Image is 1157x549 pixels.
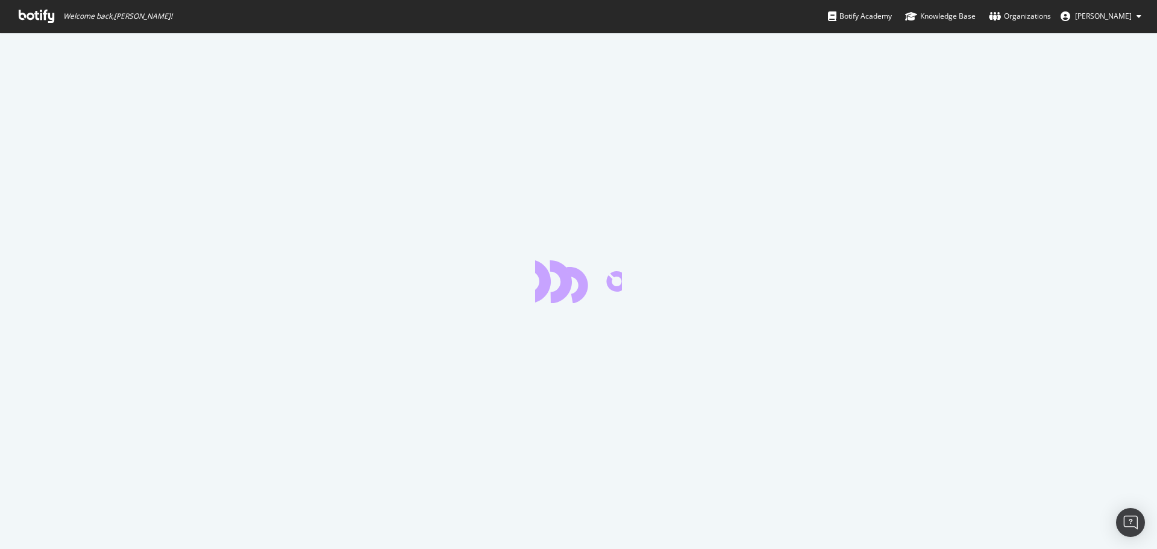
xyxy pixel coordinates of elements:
[905,10,976,22] div: Knowledge Base
[828,10,892,22] div: Botify Academy
[1051,7,1151,26] button: [PERSON_NAME]
[63,11,172,21] span: Welcome back, [PERSON_NAME] !
[535,260,622,303] div: animation
[1116,508,1145,537] div: Open Intercom Messenger
[1075,11,1132,21] span: emmanuel benmussa
[989,10,1051,22] div: Organizations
